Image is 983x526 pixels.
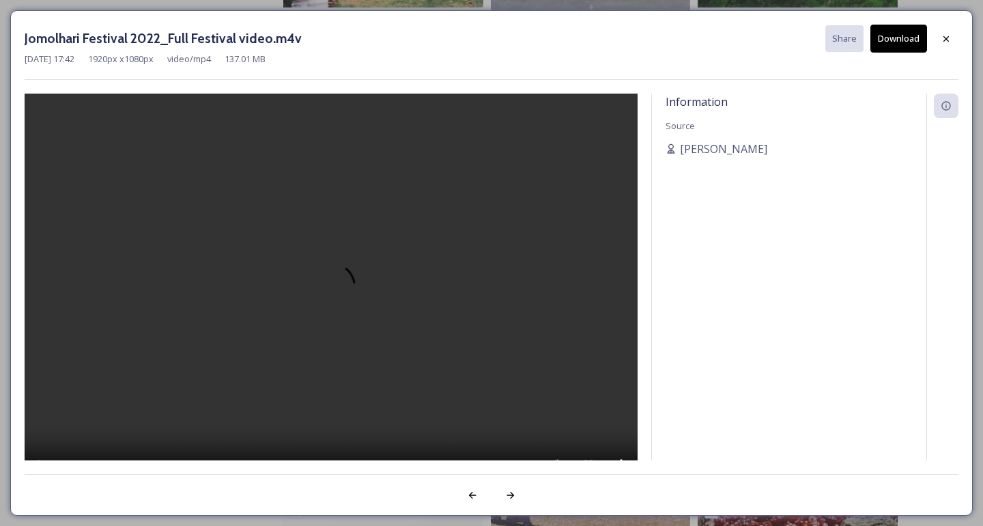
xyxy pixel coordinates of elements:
[25,29,302,49] h3: Jomolhari Festival 2022_Full Festival video.m4v
[25,53,74,66] span: [DATE] 17:42
[88,53,154,66] span: 1920 px x 1080 px
[870,25,927,53] button: Download
[225,53,266,66] span: 137.01 MB
[666,120,695,132] span: Source
[680,141,767,157] span: [PERSON_NAME]
[666,94,728,109] span: Information
[167,53,211,66] span: video/mp4
[825,25,864,52] button: Share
